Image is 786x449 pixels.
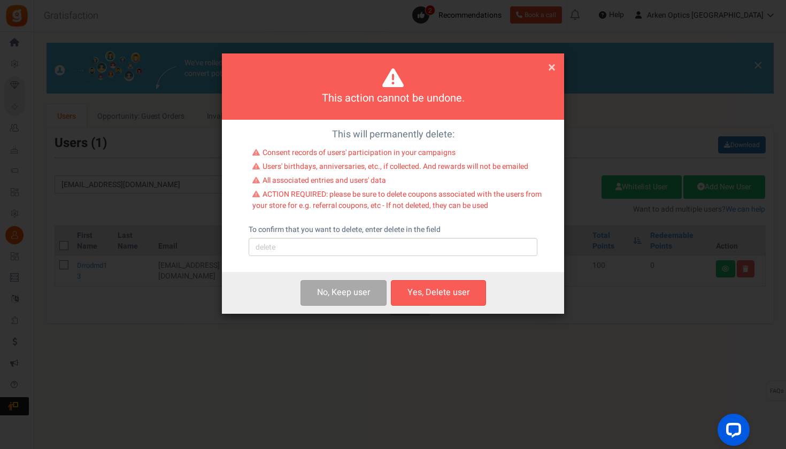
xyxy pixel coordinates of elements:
li: ACTION REQUIRED: please be sure to delete coupons associated with the users from your store for e... [252,189,542,214]
li: Consent records of users' participation in your campaigns [252,148,542,161]
p: This will permanently delete: [230,128,556,142]
li: Users' birthdays, anniversaries, etc., if collected. And rewards will not be emailed [252,161,542,175]
li: All associated entries and users' data [252,175,542,189]
span: × [548,57,556,78]
input: delete [249,238,537,256]
h4: This action cannot be undone. [235,91,551,106]
label: To confirm that you want to delete, enter delete in the field [249,224,441,235]
button: Yes, Delete user [391,280,486,305]
button: No, Keep user [300,280,387,305]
